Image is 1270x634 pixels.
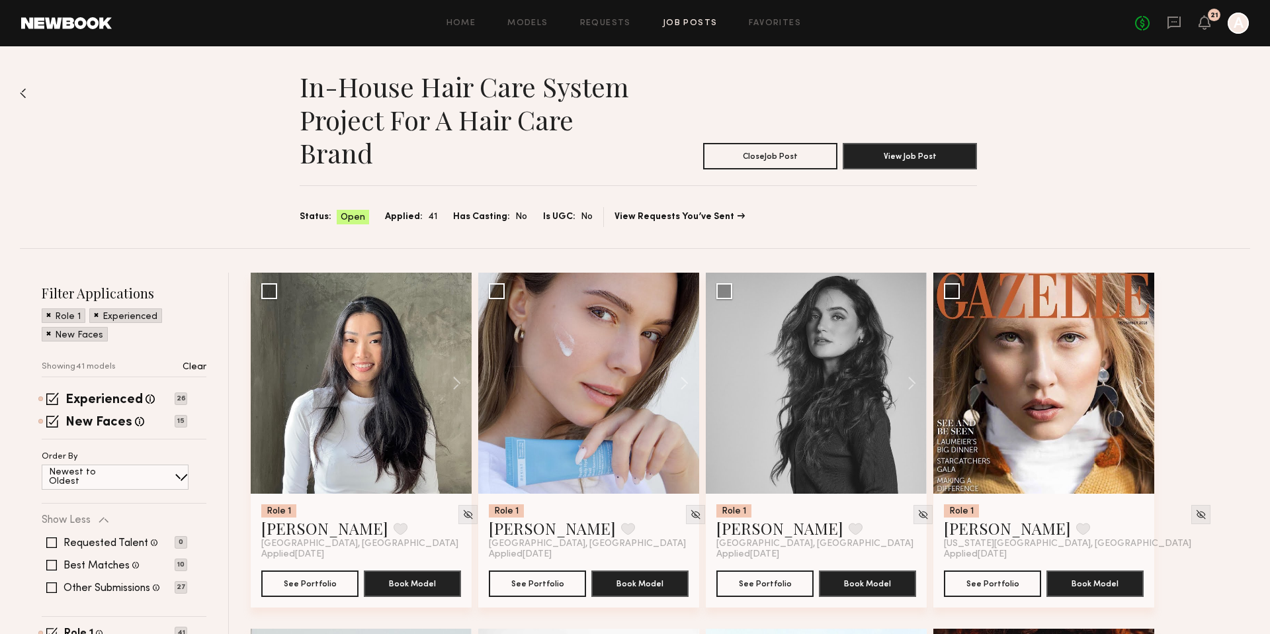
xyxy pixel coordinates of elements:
span: No [581,210,593,224]
img: Back to previous page [20,88,26,99]
p: 10 [175,559,187,571]
span: [US_STATE][GEOGRAPHIC_DATA], [GEOGRAPHIC_DATA] [944,539,1191,549]
img: Unhide Model [462,509,474,520]
div: Applied [DATE] [716,549,916,560]
a: Book Model [364,577,461,588]
span: No [515,210,527,224]
p: 26 [175,392,187,405]
div: 21 [1210,12,1218,19]
span: Is UGC: [543,210,575,224]
button: Book Model [819,570,916,597]
div: Applied [DATE] [261,549,461,560]
p: New Faces [55,331,103,340]
div: Role 1 [716,504,751,518]
p: 15 [175,415,187,428]
label: New Faces [65,416,132,430]
p: Clear [183,363,206,372]
p: 27 [175,581,187,594]
div: Applied [DATE] [944,549,1144,560]
span: Status: [300,210,331,224]
span: Applied: [385,210,423,224]
a: Favorites [749,19,801,28]
button: Book Model [1046,570,1144,597]
a: [PERSON_NAME] [944,518,1071,539]
button: See Portfolio [716,570,814,597]
button: Book Model [591,570,689,597]
div: Role 1 [261,504,296,518]
a: Home [446,19,476,28]
p: Order By [42,453,78,461]
button: Book Model [364,570,461,597]
button: See Portfolio [944,570,1041,597]
p: Newest to Oldest [49,468,128,486]
p: Experienced [103,312,157,322]
img: Unhide Model [690,509,701,520]
span: Open [341,211,365,224]
label: Other Submissions [63,583,150,594]
div: Role 1 [489,504,524,518]
img: Unhide Model [917,509,929,520]
span: 41 [428,210,437,224]
h2: Filter Applications [42,284,206,302]
label: Requested Talent [63,538,148,549]
a: [PERSON_NAME] [716,518,843,539]
p: Show Less [42,515,91,525]
a: Book Model [819,577,916,588]
a: [PERSON_NAME] [261,518,388,539]
button: See Portfolio [261,570,359,597]
span: [GEOGRAPHIC_DATA], [GEOGRAPHIC_DATA] [261,539,458,549]
a: Job Posts [663,19,718,28]
span: [GEOGRAPHIC_DATA], [GEOGRAPHIC_DATA] [716,539,913,549]
a: Models [507,19,548,28]
div: Applied [DATE] [489,549,689,560]
a: Book Model [591,577,689,588]
label: Best Matches [63,561,130,571]
a: A [1228,13,1249,34]
a: Book Model [1046,577,1144,588]
p: Role 1 [55,312,81,322]
span: [GEOGRAPHIC_DATA], [GEOGRAPHIC_DATA] [489,539,686,549]
label: Experienced [65,394,143,407]
a: [PERSON_NAME] [489,518,616,539]
img: Unhide Model [1195,509,1206,520]
a: Requests [580,19,631,28]
a: View Requests You’ve Sent [614,212,745,222]
h1: In-House Hair Care System Project for a Hair Care Brand [300,70,638,169]
p: Showing 41 models [42,363,116,371]
span: Has Casting: [453,210,510,224]
div: Role 1 [944,504,979,518]
button: CloseJob Post [703,143,837,169]
p: 0 [175,536,187,549]
button: See Portfolio [489,570,586,597]
button: View Job Post [843,143,977,169]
